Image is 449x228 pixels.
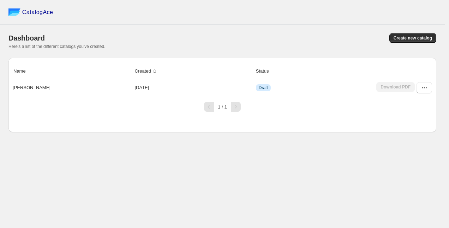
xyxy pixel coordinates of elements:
p: [PERSON_NAME] [13,84,50,91]
button: Status [255,64,277,78]
span: Create new catalog [394,35,432,41]
button: Name [12,64,34,78]
span: Here's a list of the different catalogs you've created. [8,44,106,49]
button: Created [133,64,159,78]
span: CatalogAce [22,9,53,16]
span: Dashboard [8,34,45,42]
span: Draft [259,85,268,91]
span: 1 / 1 [218,104,227,110]
td: [DATE] [132,79,253,96]
img: catalog ace [8,8,20,16]
button: Create new catalog [389,33,436,43]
